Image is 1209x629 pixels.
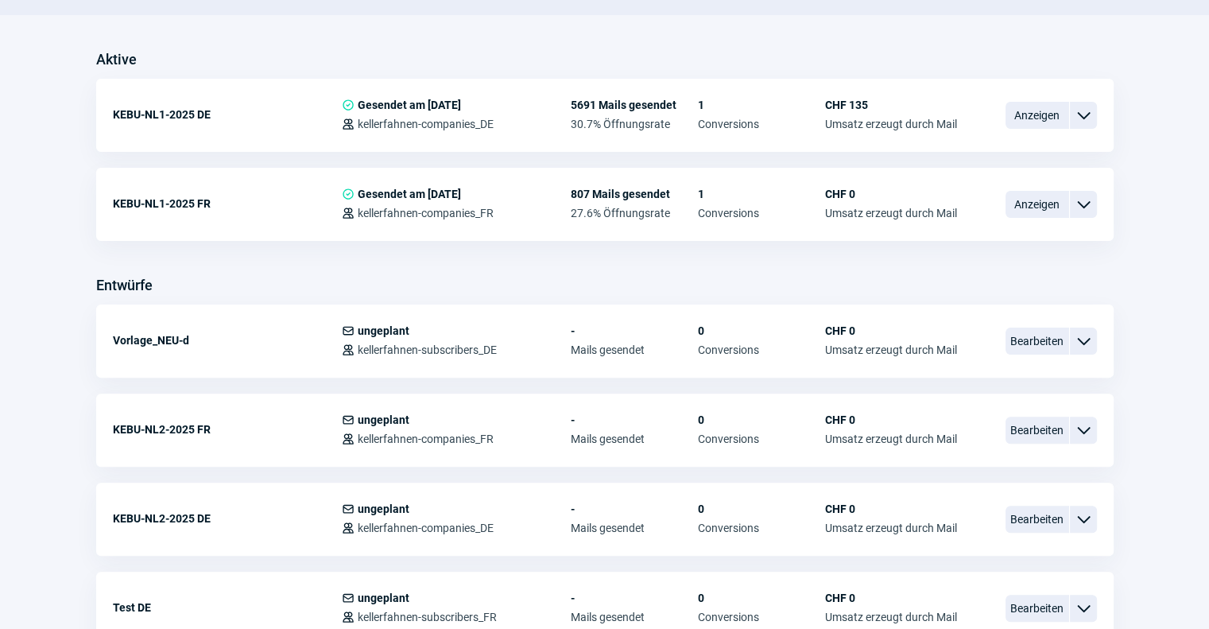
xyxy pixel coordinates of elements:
span: 0 [698,503,825,515]
span: Umsatz erzeugt durch Mail [825,433,957,445]
span: - [571,414,698,426]
span: Conversions [698,207,825,219]
span: CHF 0 [825,592,957,604]
span: CHF 0 [825,414,957,426]
span: Mails gesendet [571,344,698,356]
h3: Aktive [96,47,137,72]
span: ungeplant [358,592,409,604]
span: 5691 Mails gesendet [571,99,698,111]
span: Mails gesendet [571,522,698,534]
span: - [571,324,698,337]
span: ungeplant [358,414,409,426]
span: Conversions [698,522,825,534]
div: KEBU-NL1-2025 FR [113,188,342,219]
span: 0 [698,414,825,426]
div: KEBU-NL2-2025 DE [113,503,342,534]
span: - [571,503,698,515]
span: Conversions [698,118,825,130]
span: Umsatz erzeugt durch Mail [825,344,957,356]
span: Umsatz erzeugt durch Mail [825,207,957,219]
div: Vorlage_NEU-d [113,324,342,356]
span: 27.6% Öffnungsrate [571,207,698,219]
span: CHF 135 [825,99,957,111]
span: Mails gesendet [571,433,698,445]
span: kellerfahnen-companies_FR [358,433,494,445]
span: CHF 0 [825,324,957,337]
span: kellerfahnen-subscribers_FR [358,611,497,623]
span: Bearbeiten [1006,595,1069,622]
span: Gesendet am [DATE] [358,99,461,111]
span: 807 Mails gesendet [571,188,698,200]
span: Conversions [698,433,825,445]
span: kellerfahnen-companies_DE [358,118,494,130]
span: Umsatz erzeugt durch Mail [825,611,957,623]
span: 30.7% Öffnungsrate [571,118,698,130]
div: KEBU-NL1-2025 DE [113,99,342,130]
div: Test DE [113,592,342,623]
div: KEBU-NL2-2025 FR [113,414,342,445]
span: Conversions [698,611,825,623]
span: 0 [698,324,825,337]
span: - [571,592,698,604]
span: Bearbeiten [1006,506,1069,533]
span: Bearbeiten [1006,417,1069,444]
span: kellerfahnen-companies_DE [358,522,494,534]
span: Umsatz erzeugt durch Mail [825,522,957,534]
span: kellerfahnen-companies_FR [358,207,494,219]
span: CHF 0 [825,503,957,515]
span: Bearbeiten [1006,328,1069,355]
span: ungeplant [358,503,409,515]
span: 1 [698,188,825,200]
span: Umsatz erzeugt durch Mail [825,118,957,130]
span: Anzeigen [1006,191,1069,218]
span: Conversions [698,344,825,356]
span: 0 [698,592,825,604]
span: kellerfahnen-subscribers_DE [358,344,497,356]
span: CHF 0 [825,188,957,200]
span: Gesendet am [DATE] [358,188,461,200]
span: 1 [698,99,825,111]
span: Anzeigen [1006,102,1069,129]
h3: Entwürfe [96,273,153,298]
span: ungeplant [358,324,409,337]
span: Mails gesendet [571,611,698,623]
